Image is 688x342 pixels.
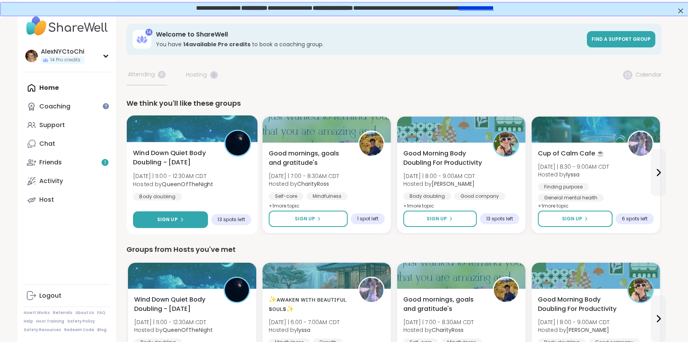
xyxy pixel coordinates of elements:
[24,116,110,134] a: Support
[432,326,464,334] b: CharityRoss
[538,194,604,202] div: General mental health
[133,180,213,188] span: Hosted by
[24,97,110,116] a: Coaching
[134,295,215,314] span: Wind Down Quiet Body Doubling - [DATE]
[403,192,451,200] div: Body doubling
[538,295,619,314] span: Good Morning Body Doubling For Productivity
[24,134,110,153] a: Chat
[67,319,95,324] a: Safety Policy
[306,192,348,200] div: Mindfulness
[538,326,609,334] span: Hosted by
[39,177,63,185] div: Activity
[24,319,33,324] a: Help
[36,319,64,324] a: Host Training
[157,216,177,223] span: Sign Up
[24,12,110,40] img: ShareWell Nav Logo
[24,327,61,333] a: Safety Resources
[104,159,106,166] span: 1
[24,172,110,190] a: Activity
[53,310,72,316] a: Referrals
[156,30,582,39] h3: Welcome to ShareWell
[269,149,350,168] span: Good mornings, goals and gratitude's
[592,36,651,42] span: Find a support group
[566,171,579,178] b: lyssa
[269,326,340,334] span: Hosted by
[133,193,182,201] div: Body doubling
[359,278,383,302] img: lyssa
[538,318,609,326] span: [DATE] | 8:00 - 9:00AM CDT
[622,216,648,222] span: 6 spots left
[432,180,474,188] b: [PERSON_NAME]
[403,326,474,334] span: Hosted by
[538,211,613,227] button: Sign Up
[134,318,213,326] span: [DATE] | 11:00 - 12:30AM CDT
[162,180,213,188] b: QueenOfTheNight
[75,310,94,316] a: About Us
[269,180,339,188] span: Hosted by
[50,57,81,63] span: 14 Pro credits
[403,295,484,314] span: Good mornings, goals and gratitude's
[24,286,110,305] a: Logout
[357,216,378,222] span: 1 spot left
[269,211,348,227] button: Sign Up
[103,103,109,109] iframe: Spotlight
[566,326,609,334] b: [PERSON_NAME]
[486,216,513,222] span: 13 spots left
[403,211,477,227] button: Sign Up
[25,50,38,62] img: AlexNYCtoChi
[538,183,589,191] div: Finding purpose
[97,327,107,333] a: Blog
[133,172,213,180] span: [DATE] | 11:00 - 12:30AM CDT
[454,192,505,200] div: Good company
[64,327,94,333] a: Redeem Code
[269,295,350,314] span: ✨ᴀᴡᴀᴋᴇɴ ᴡɪᴛʜ ʙᴇᴀᴜᴛɪғᴜʟ sᴏᴜʟs✨
[538,149,604,158] span: Cup of Calm Cafe ☕️
[587,31,655,47] a: Find a support group
[217,216,245,223] span: 13 spots left
[562,215,582,222] span: Sign Up
[297,180,329,188] b: CharityRoss
[628,278,653,302] img: Adrienne_QueenOfTheDawn
[269,192,303,200] div: Self-care
[126,98,662,109] div: We think you'll like these groups
[145,29,152,36] div: 14
[269,318,340,326] span: [DATE] | 6:00 - 7:00AM CDT
[403,318,474,326] span: [DATE] | 7:00 - 8:30AM CDT
[133,148,215,168] span: Wind Down Quiet Body Doubling - [DATE]
[97,310,105,316] a: FAQ
[39,158,62,167] div: Friends
[225,278,249,302] img: QueenOfTheNight
[39,102,70,111] div: Coaching
[538,163,609,171] span: [DATE] | 8:30 - 9:00AM CDT
[427,215,447,222] span: Sign Up
[297,326,310,334] b: lyssa
[39,140,55,148] div: Chat
[494,132,518,156] img: Adrienne_QueenOfTheDawn
[134,326,213,334] span: Hosted by
[41,47,84,56] div: AlexNYCtoChi
[24,310,50,316] a: How It Works
[359,132,383,156] img: CharityRoss
[269,172,339,180] span: [DATE] | 7:00 - 8:30AM CDT
[39,195,54,204] div: Host
[24,153,110,172] a: Friends1
[183,40,250,48] b: 14 available Pro credit s
[163,326,213,334] b: QueenOfTheNight
[39,121,65,129] div: Support
[156,40,582,48] h3: You have to book a coaching group.
[126,244,662,255] div: Groups from Hosts you've met
[39,291,61,300] div: Logout
[403,149,484,168] span: Good Morning Body Doubling For Productivity
[225,131,250,155] img: QueenOfTheNight
[295,215,315,222] span: Sign Up
[133,211,208,228] button: Sign Up
[403,172,475,180] span: [DATE] | 8:00 - 9:00AM CDT
[628,132,653,156] img: lyssa
[403,180,475,188] span: Hosted by
[538,171,609,178] span: Hosted by
[494,278,518,302] img: CharityRoss
[24,190,110,209] a: Host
